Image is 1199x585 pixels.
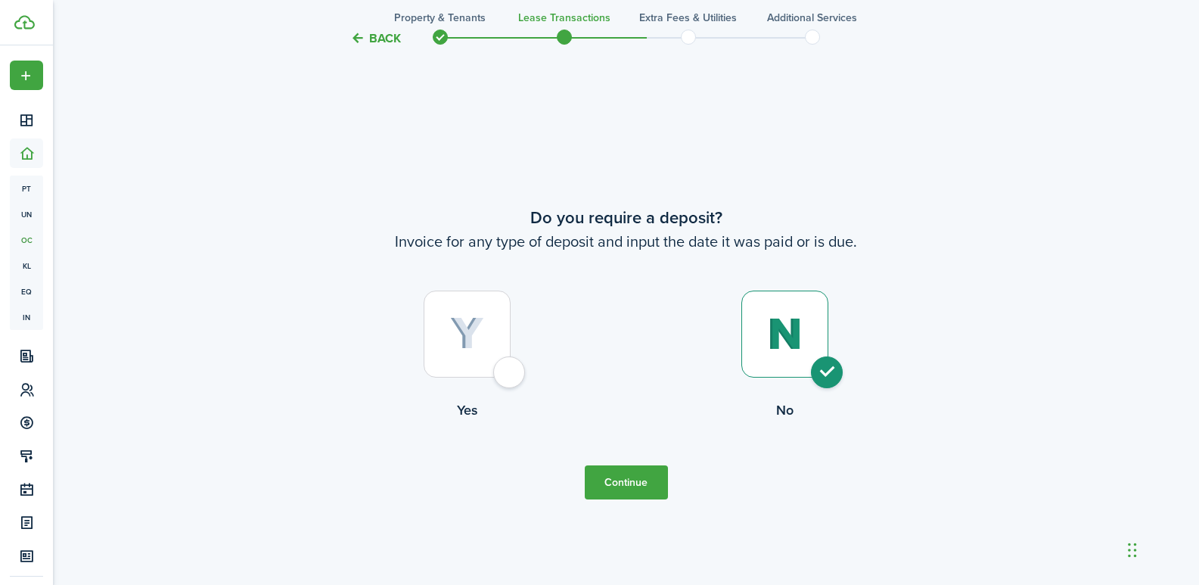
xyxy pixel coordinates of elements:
a: eq [10,278,43,304]
img: No (selected) [767,318,803,350]
a: un [10,201,43,227]
button: Continue [585,465,668,499]
div: Drag [1128,527,1137,573]
a: kl [10,253,43,278]
h3: Property & Tenants [394,10,486,26]
h3: Additional Services [767,10,857,26]
button: Back [350,30,401,46]
wizard-step-header-title: Do you require a deposit? [309,205,944,230]
control-radio-card-title: Yes [309,400,626,420]
a: pt [10,176,43,201]
wizard-step-header-description: Invoice for any type of deposit and input the date it was paid or is due. [309,230,944,253]
button: Open menu [10,61,43,90]
h3: Lease Transactions [518,10,610,26]
control-radio-card-title: No [626,400,944,420]
h3: Extra fees & Utilities [639,10,737,26]
a: oc [10,227,43,253]
a: in [10,304,43,330]
img: Yes [450,317,484,350]
iframe: Chat Widget [1123,512,1199,585]
img: TenantCloud [14,15,35,30]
